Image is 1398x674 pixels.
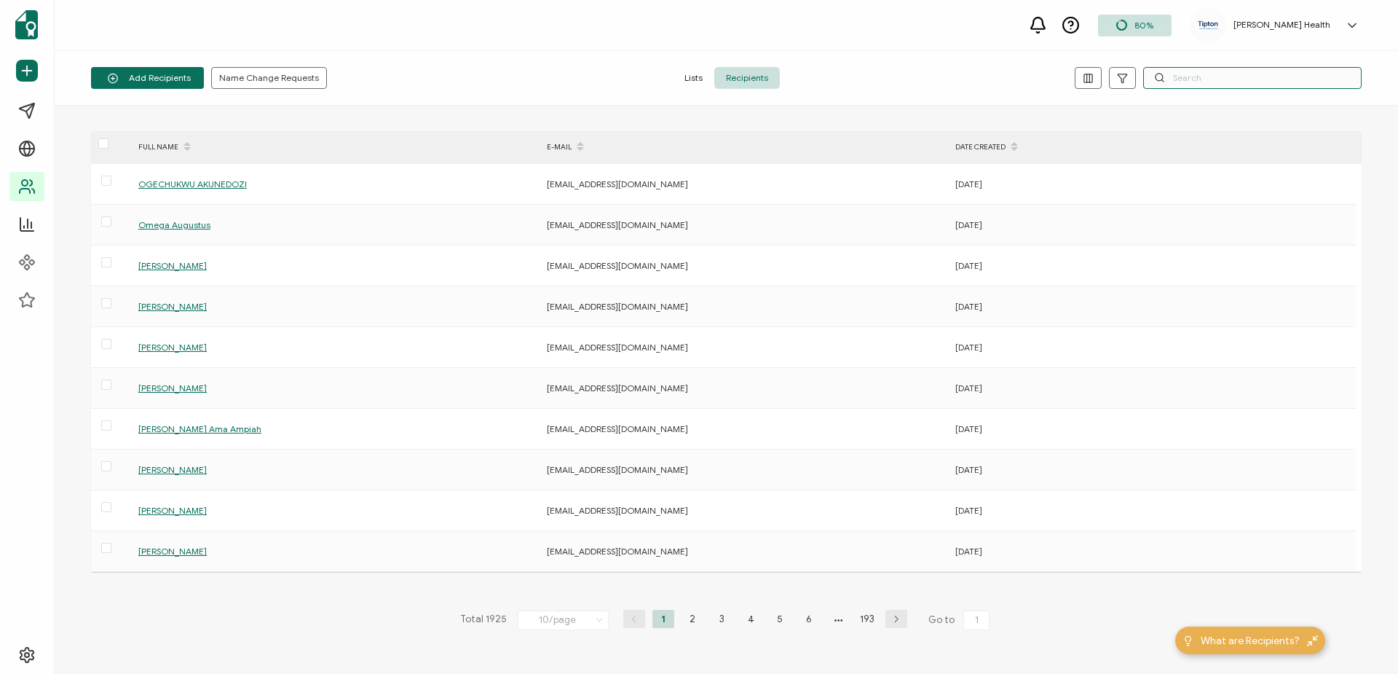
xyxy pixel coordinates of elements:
[138,301,207,312] span: [PERSON_NAME]
[138,219,210,230] span: Omega Augustus
[955,383,982,393] span: [DATE]
[682,610,703,628] li: 2
[955,505,982,516] span: [DATE]
[547,342,688,353] span: [EMAIL_ADDRESS][DOMAIN_NAME]
[740,610,762,628] li: 4
[138,546,207,557] span: [PERSON_NAME]
[460,610,507,630] span: Total 1925
[547,301,688,312] span: [EMAIL_ADDRESS][DOMAIN_NAME]
[547,423,688,434] span: [EMAIL_ADDRESS][DOMAIN_NAME]
[547,260,688,271] span: [EMAIL_ADDRESS][DOMAIN_NAME]
[138,342,207,353] span: [PERSON_NAME]
[714,67,780,89] span: Recipients
[547,546,688,557] span: [EMAIL_ADDRESS][DOMAIN_NAME]
[540,135,948,160] div: E-MAIL
[652,610,674,628] li: 1
[1134,20,1153,31] span: 80%
[1143,67,1362,89] input: Search
[547,219,688,230] span: [EMAIL_ADDRESS][DOMAIN_NAME]
[769,610,791,628] li: 5
[138,505,207,516] span: [PERSON_NAME]
[1233,20,1330,30] h5: [PERSON_NAME] Health
[955,546,982,557] span: [DATE]
[948,135,1356,160] div: DATE CREATED
[711,610,732,628] li: 3
[856,610,878,628] li: 193
[91,67,204,89] button: Add Recipients
[138,383,207,393] span: [PERSON_NAME]
[138,179,247,189] span: OGECHUKWU AKUNEDOZI
[547,464,688,475] span: [EMAIL_ADDRESS][DOMAIN_NAME]
[547,505,688,516] span: [EMAIL_ADDRESS][DOMAIN_NAME]
[1197,20,1219,31] img: d53189b9-353e-42ff-9f98-8e420995f065.jpg
[955,179,982,189] span: [DATE]
[673,67,714,89] span: Lists
[955,342,982,353] span: [DATE]
[955,260,982,271] span: [DATE]
[219,74,319,82] span: Name Change Requests
[955,219,982,230] span: [DATE]
[798,610,820,628] li: 6
[547,383,688,393] span: [EMAIL_ADDRESS][DOMAIN_NAME]
[928,610,992,630] span: Go to
[138,464,207,475] span: [PERSON_NAME]
[955,423,982,434] span: [DATE]
[547,179,688,189] span: [EMAIL_ADDRESS][DOMAIN_NAME]
[131,135,540,160] div: FULL NAME
[138,260,207,271] span: [PERSON_NAME]
[211,67,327,89] button: Name Change Requests
[138,423,261,434] span: [PERSON_NAME] Ama Ampiah
[955,464,982,475] span: [DATE]
[15,10,38,39] img: sertifier-logomark-colored.svg
[518,611,609,630] input: Select
[955,301,982,312] span: [DATE]
[1156,509,1398,674] iframe: Chat Widget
